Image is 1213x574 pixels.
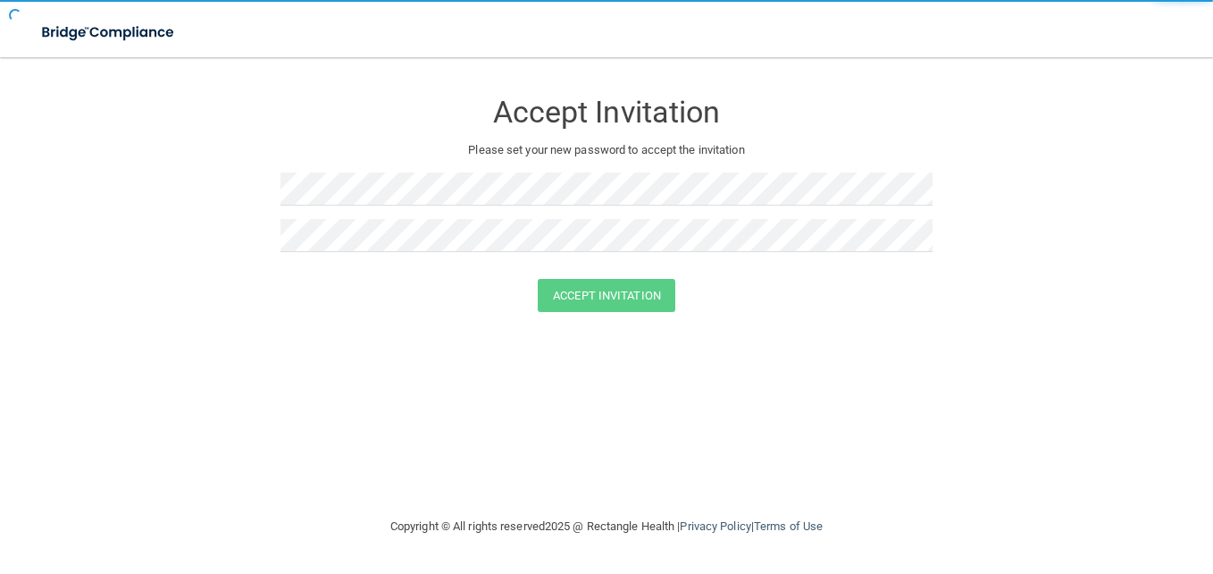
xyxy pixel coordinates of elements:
[294,139,919,161] p: Please set your new password to accept the invitation
[754,519,823,533] a: Terms of Use
[280,498,933,555] div: Copyright © All rights reserved 2025 @ Rectangle Health | |
[538,279,675,312] button: Accept Invitation
[280,96,933,129] h3: Accept Invitation
[27,14,191,51] img: bridge_compliance_login_screen.278c3ca4.svg
[680,519,750,533] a: Privacy Policy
